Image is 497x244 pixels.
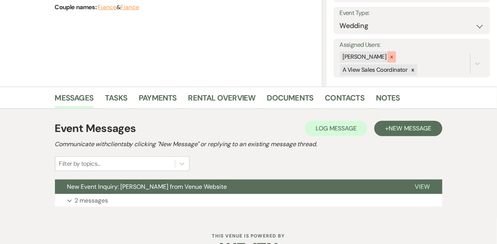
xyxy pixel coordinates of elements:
[55,180,403,194] button: New Event Inquiry: [PERSON_NAME] from Venue Website
[67,183,227,191] span: New Event Inquiry: [PERSON_NAME] from Venue Website
[305,121,367,136] button: Log Message
[415,183,430,191] span: View
[340,51,387,63] div: [PERSON_NAME]
[374,121,442,136] button: +New Message
[59,159,100,168] div: Filter by topics...
[339,8,484,19] label: Event Type:
[316,124,357,132] span: Log Message
[105,92,127,109] a: Tasks
[340,64,409,76] div: A View Sales Coordinator
[55,120,136,137] h1: Event Messages
[55,194,442,207] button: 2 messages
[389,124,431,132] span: New Message
[188,92,256,109] a: Rental Overview
[325,92,365,109] a: Contacts
[139,92,177,109] a: Payments
[339,40,484,51] label: Assigned Users:
[403,180,442,194] button: View
[267,92,314,109] a: Documents
[376,92,400,109] a: Notes
[75,196,108,206] p: 2 messages
[98,3,139,11] span: &
[55,3,98,11] span: Couple names:
[55,140,442,149] h2: Communicate with clients by clicking "New Message" or replying to an existing message thread.
[120,4,139,10] button: Fiance
[98,4,117,10] button: Fiance
[55,92,94,109] a: Messages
